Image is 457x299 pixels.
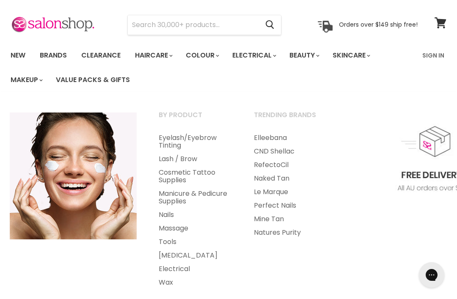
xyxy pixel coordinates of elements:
[243,226,337,239] a: Natures Purity
[148,276,242,289] a: Wax
[243,131,337,145] a: Elleebana
[129,47,178,64] a: Haircare
[243,131,337,239] ul: Main menu
[50,71,136,89] a: Value Packs & Gifts
[243,158,337,172] a: RefectoCil
[148,262,242,276] a: Electrical
[148,131,242,289] ul: Main menu
[417,47,449,64] a: Sign In
[226,47,281,64] a: Electrical
[148,187,242,208] a: Manicure & Pedicure Supplies
[148,131,242,152] a: Eyelash/Eyebrow Tinting
[339,21,418,28] p: Orders over $149 ship free!
[75,47,127,64] a: Clearance
[243,145,337,158] a: CND Shellac
[148,152,242,166] a: Lash / Brow
[283,47,325,64] a: Beauty
[4,71,48,89] a: Makeup
[243,108,337,129] a: Trending Brands
[259,15,281,35] button: Search
[148,235,242,249] a: Tools
[4,47,32,64] a: New
[243,199,337,212] a: Perfect Nails
[4,43,417,92] ul: Main menu
[148,222,242,235] a: Massage
[128,15,259,35] input: Search
[33,47,73,64] a: Brands
[179,47,224,64] a: Colour
[415,259,449,291] iframe: Gorgias live chat messenger
[148,249,242,262] a: [MEDICAL_DATA]
[148,208,242,222] a: Nails
[326,47,375,64] a: Skincare
[127,15,281,35] form: Product
[243,172,337,185] a: Naked Tan
[148,108,242,129] a: By Product
[243,185,337,199] a: Le Marque
[243,212,337,226] a: Mine Tan
[148,166,242,187] a: Cosmetic Tattoo Supplies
